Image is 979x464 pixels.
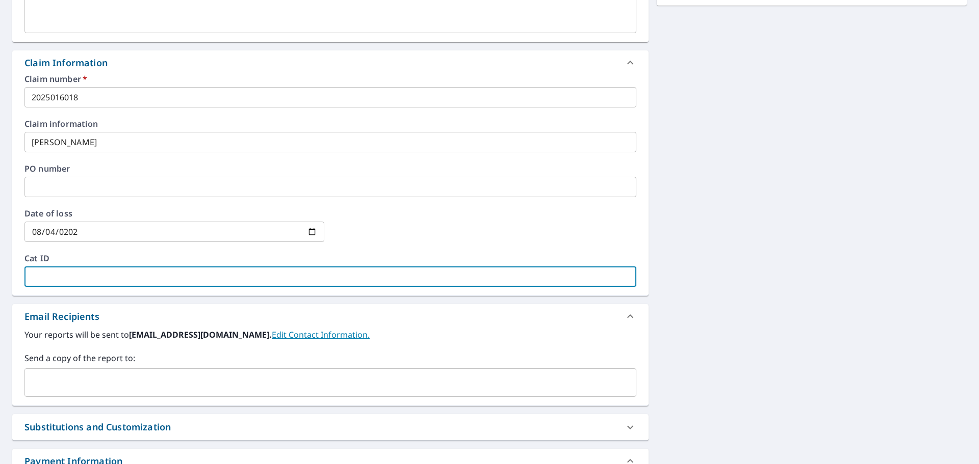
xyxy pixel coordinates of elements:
label: Date of loss [24,209,324,217]
a: EditContactInfo [272,329,370,340]
div: Substitutions and Customization [12,414,649,440]
div: Claim Information [24,56,108,70]
b: [EMAIL_ADDRESS][DOMAIN_NAME]. [129,329,272,340]
div: Claim Information [12,50,649,75]
label: Your reports will be sent to [24,329,636,341]
div: Email Recipients [24,310,99,323]
label: PO number [24,165,636,173]
label: Claim number [24,75,636,83]
label: Cat ID [24,254,636,262]
label: Send a copy of the report to: [24,352,636,364]
div: Email Recipients [12,304,649,329]
div: Substitutions and Customization [24,420,171,434]
label: Claim information [24,120,636,128]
